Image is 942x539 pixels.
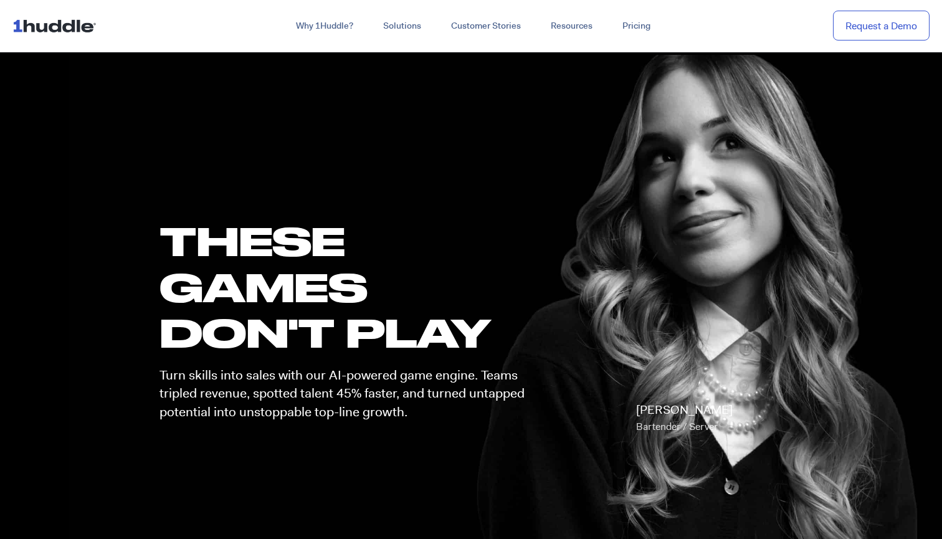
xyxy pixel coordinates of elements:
[636,401,733,436] p: [PERSON_NAME]
[636,420,718,433] span: Bartender / Server
[607,15,665,37] a: Pricing
[281,15,368,37] a: Why 1Huddle?
[436,15,536,37] a: Customer Stories
[368,15,436,37] a: Solutions
[159,366,536,421] p: Turn skills into sales with our AI-powered game engine. Teams tripled revenue, spotted talent 45%...
[159,218,536,355] h1: these GAMES DON'T PLAY
[833,11,930,41] a: Request a Demo
[536,15,607,37] a: Resources
[12,14,102,37] img: ...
